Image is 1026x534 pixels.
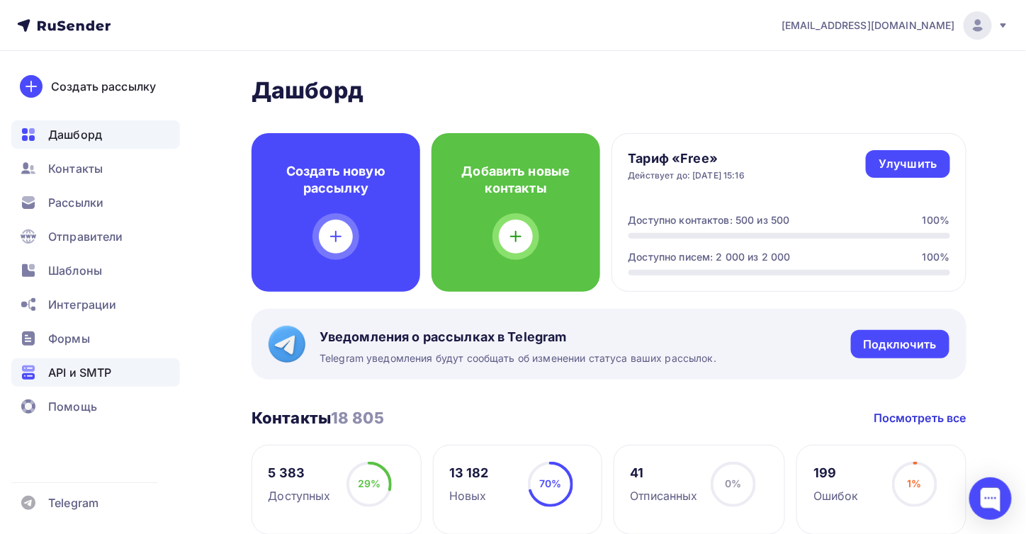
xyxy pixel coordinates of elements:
[48,126,102,143] span: Дашборд
[358,477,380,489] span: 29%
[320,351,716,365] span: Telegram уведомления будут сообщать об изменении статуса ваших рассылок.
[11,324,180,353] a: Формы
[48,160,103,177] span: Контакты
[48,194,103,211] span: Рассылки
[48,262,102,279] span: Шаблоны
[269,487,331,504] div: Доступных
[628,170,745,181] div: Действует до: [DATE] 15:16
[449,465,489,482] div: 13 182
[813,487,859,504] div: Ошибок
[48,494,98,511] span: Telegram
[631,465,698,482] div: 41
[866,150,949,178] a: Улучшить
[813,465,859,482] div: 199
[454,163,577,197] h4: Добавить новые контакты
[907,477,921,489] span: 1%
[51,78,156,95] div: Создать рассылку
[923,213,950,227] div: 100%
[11,222,180,251] a: Отправители
[252,408,384,428] h3: Контакты
[48,296,116,313] span: Интеграции
[449,487,489,504] div: Новых
[879,156,937,172] div: Улучшить
[320,329,716,346] span: Уведомления о рассылках в Telegram
[864,336,937,353] div: Подключить
[48,364,111,381] span: API и SMTP
[48,398,97,415] span: Помощь
[628,250,791,264] div: Доступно писем: 2 000 из 2 000
[331,409,384,427] span: 18 805
[269,465,331,482] div: 5 383
[923,250,950,264] div: 100%
[11,154,180,183] a: Контакты
[11,256,180,285] a: Шаблоны
[631,487,698,504] div: Отписанных
[252,76,966,105] h2: Дашборд
[48,228,123,245] span: Отправители
[874,409,966,426] a: Посмотреть все
[11,120,180,149] a: Дашборд
[628,150,745,167] h4: Тариф «Free»
[48,330,90,347] span: Формы
[11,188,180,217] a: Рассылки
[725,477,741,489] span: 0%
[539,477,561,489] span: 70%
[782,11,1009,40] a: [EMAIL_ADDRESS][DOMAIN_NAME]
[628,213,790,227] div: Доступно контактов: 500 из 500
[782,18,955,33] span: [EMAIL_ADDRESS][DOMAIN_NAME]
[274,163,398,197] h4: Создать новую рассылку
